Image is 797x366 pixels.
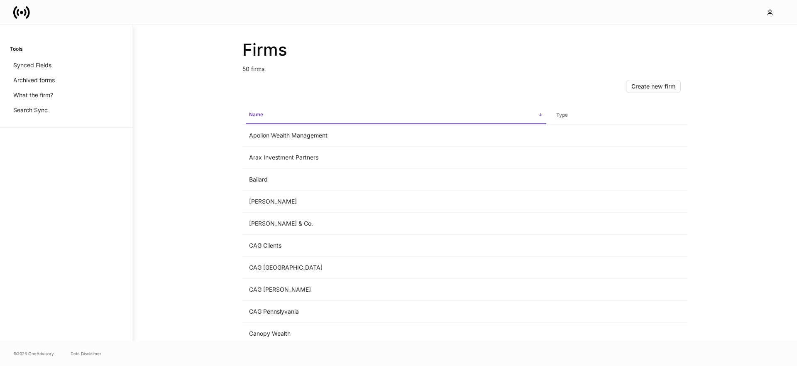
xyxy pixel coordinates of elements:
[242,191,550,213] td: [PERSON_NAME]
[10,88,122,103] a: What the firm?
[242,323,550,345] td: Canopy Wealth
[13,61,51,69] p: Synced Fields
[10,73,122,88] a: Archived forms
[242,60,687,73] p: 50 firms
[242,169,550,191] td: Bailard
[71,350,101,357] a: Data Disclaimer
[242,213,550,235] td: [PERSON_NAME] & Co.
[13,350,54,357] span: © 2025 OneAdvisory
[242,125,550,147] td: Apollon Wealth Management
[13,106,48,114] p: Search Sync
[242,235,550,257] td: CAG Clients
[249,111,263,118] h6: Name
[553,107,684,124] span: Type
[13,91,53,99] p: What the firm?
[10,103,122,118] a: Search Sync
[242,257,550,279] td: CAG [GEOGRAPHIC_DATA]
[556,111,568,119] h6: Type
[10,45,22,53] h6: Tools
[631,84,675,89] div: Create new firm
[242,40,687,60] h2: Firms
[242,301,550,323] td: CAG Pennslyvania
[626,80,681,93] button: Create new firm
[10,58,122,73] a: Synced Fields
[242,147,550,169] td: Arax Investment Partners
[13,76,55,84] p: Archived forms
[242,279,550,301] td: CAG [PERSON_NAME]
[246,106,546,124] span: Name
